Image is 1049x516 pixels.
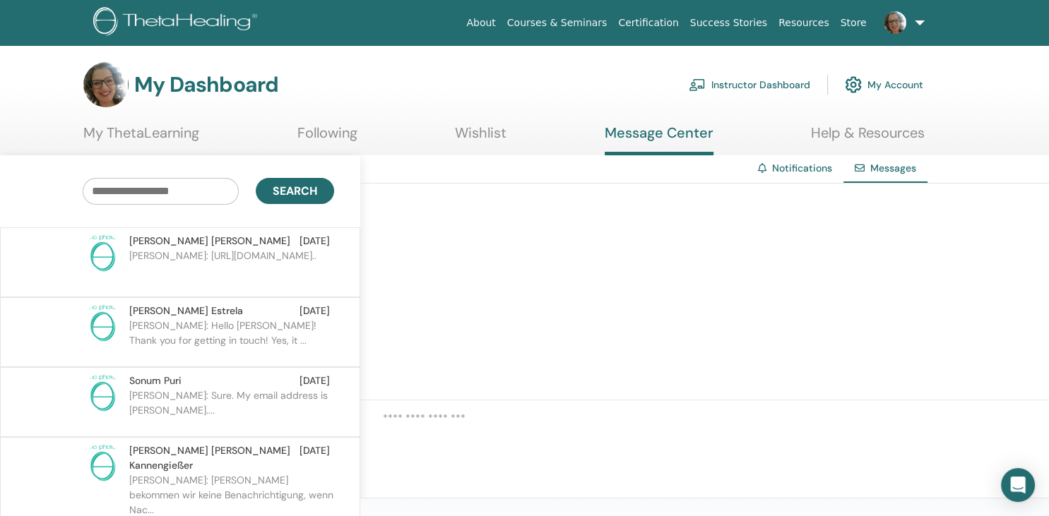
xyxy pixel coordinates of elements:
img: no-photo.png [83,234,122,273]
a: My Account [845,69,923,100]
img: default.jpg [884,11,906,34]
p: [PERSON_NAME]: [URL][DOMAIN_NAME].. [129,248,334,291]
img: no-photo.png [83,304,122,343]
a: Certification [612,10,684,36]
img: no-photo.png [83,373,122,413]
span: Messages [870,162,916,174]
div: Open Intercom Messenger [1001,468,1035,502]
img: chalkboard-teacher.svg [689,78,706,91]
a: About [461,10,501,36]
img: default.jpg [83,62,129,107]
span: [DATE] [300,234,330,248]
a: Wishlist [455,124,506,152]
h3: My Dashboard [134,72,278,97]
a: Help & Resources [811,124,925,152]
button: Search [256,178,334,204]
span: [PERSON_NAME] [PERSON_NAME] [129,234,290,248]
img: no-photo.png [83,443,122,483]
p: [PERSON_NAME]: Hello [PERSON_NAME]! Thank you for getting in touch! Yes, it ... [129,318,334,361]
a: Resources [773,10,835,36]
img: logo.png [93,7,262,39]
span: Sonum Puri [129,373,182,388]
a: Instructor Dashboard [689,69,810,100]
span: [PERSON_NAME] Estrela [129,304,243,318]
a: Notifications [772,162,832,174]
a: Store [835,10,872,36]
p: [PERSON_NAME]: Sure. My email address is [PERSON_NAME].... [129,388,334,431]
a: Message Center [605,124,713,155]
a: Following [297,124,357,152]
span: [PERSON_NAME] [PERSON_NAME] Kannengießer [129,443,300,473]
span: [DATE] [300,304,330,318]
img: cog.svg [845,73,862,97]
a: My ThetaLearning [83,124,199,152]
a: Success Stories [684,10,773,36]
span: [DATE] [300,373,330,388]
span: [DATE] [300,443,330,473]
p: [PERSON_NAME]: [PERSON_NAME] bekommen wir keine Benachrichtigung, wenn Nac... [129,473,334,515]
a: Courses & Seminars [502,10,613,36]
span: Search [273,184,317,198]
